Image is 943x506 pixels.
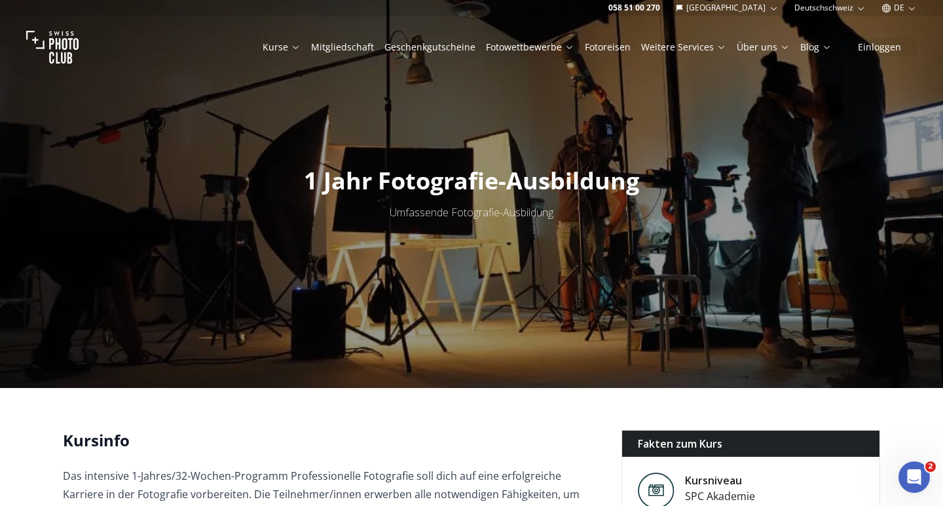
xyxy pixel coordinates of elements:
[306,38,379,56] button: Mitgliedschaft
[580,38,636,56] button: Fotoreisen
[898,461,930,493] iframe: Intercom live chat
[636,38,731,56] button: Weitere Services
[795,38,837,56] button: Blog
[622,431,879,457] div: Fakten zum Kurs
[384,41,475,54] a: Geschenkgutscheine
[641,41,726,54] a: Weitere Services
[925,461,936,472] span: 2
[257,38,306,56] button: Kurse
[585,41,631,54] a: Fotoreisen
[685,488,755,504] div: SPC Akademie
[731,38,795,56] button: Über uns
[379,38,481,56] button: Geschenkgutscheine
[481,38,580,56] button: Fotowettbewerbe
[26,21,79,73] img: Swiss photo club
[304,165,639,197] span: 1 Jahr Fotografie-Ausbildung
[685,473,755,488] div: Kursniveau
[390,205,553,220] span: Umfassende Fotografie-Ausbildung
[311,41,374,54] a: Mitgliedschaft
[263,41,301,54] a: Kurse
[608,3,660,13] a: 058 51 00 270
[800,41,832,54] a: Blog
[737,41,790,54] a: Über uns
[486,41,574,54] a: Fotowettbewerbe
[842,38,917,56] button: Einloggen
[63,430,601,451] h2: Kursinfo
